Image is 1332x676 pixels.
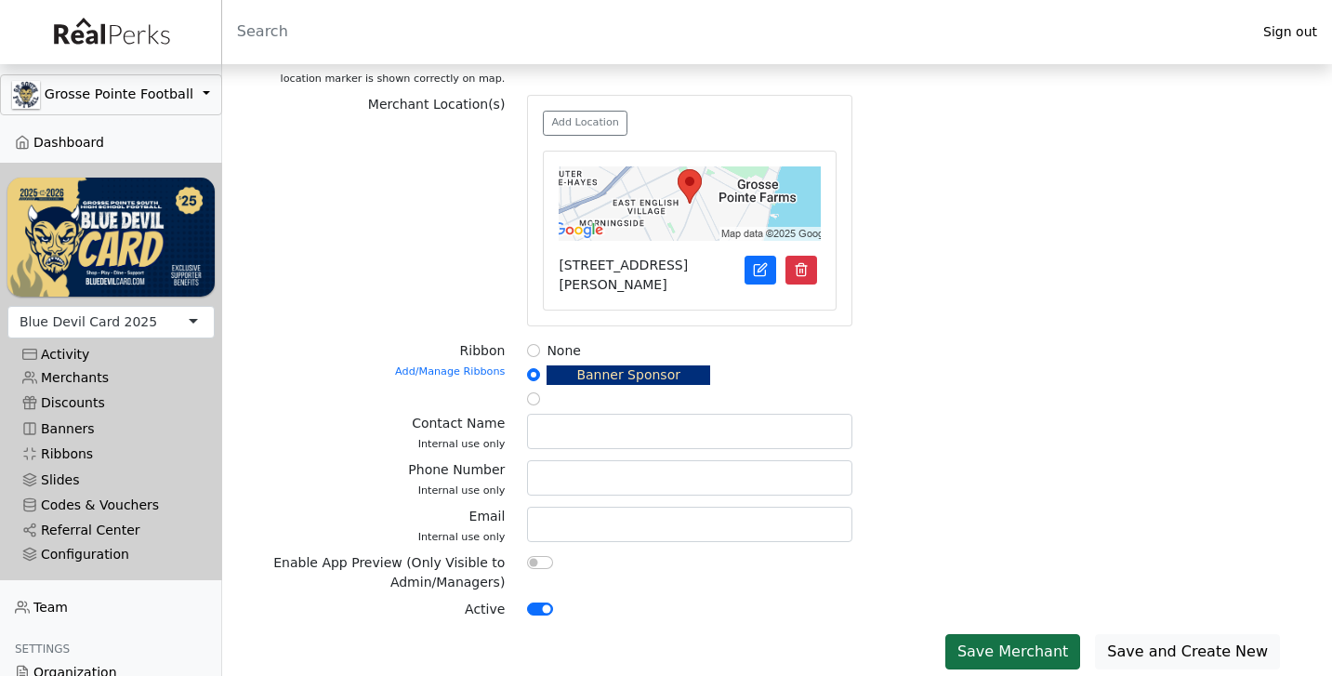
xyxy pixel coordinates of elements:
a: Merchants [7,365,215,391]
div: Activity [22,347,200,363]
a: Discounts [7,391,215,416]
label: None [547,341,581,361]
a: Slides [7,467,215,492]
button: Save Merchant [945,634,1080,669]
span: Settings [15,643,70,656]
img: staticmap [559,166,821,241]
img: GAa1zriJJmkmu1qRtUwg8x1nQwzlKm3DoqW9UgYl.jpg [12,81,40,109]
div: [STREET_ADDRESS][PERSON_NAME] [547,256,737,295]
button: Save and Create New [1095,634,1280,669]
a: Sign out [1248,20,1332,45]
span: Internal use only [418,484,506,497]
button: Add Location [543,111,627,136]
label: Enable App Preview (Only Visible to Admin/Managers) [267,553,506,592]
input: Search [222,9,1248,54]
img: real_perks_logo-01.svg [44,11,178,53]
label: Merchant Location(s) [368,95,506,114]
span: Internal use only [418,531,506,543]
label: Phone Number [408,460,505,499]
label: Contact Name [412,414,505,453]
a: Banners [7,417,215,442]
a: Add/Manage Ribbons [395,365,505,378]
label: Active [465,600,505,619]
a: Ribbons [7,442,215,467]
div: Configuration [22,547,200,563]
div: Blue Devil Card 2025 [20,312,157,332]
label: Ribbon [395,341,505,380]
label: Banner Sponsor [547,365,710,385]
img: WvZzOez5OCqmO91hHZfJL7W2tJ07LbGMjwPPNJwI.png [7,178,215,296]
span: Internal use only [418,438,506,450]
a: Codes & Vouchers [7,493,215,518]
label: Email [418,507,506,546]
a: Referral Center [7,518,215,543]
